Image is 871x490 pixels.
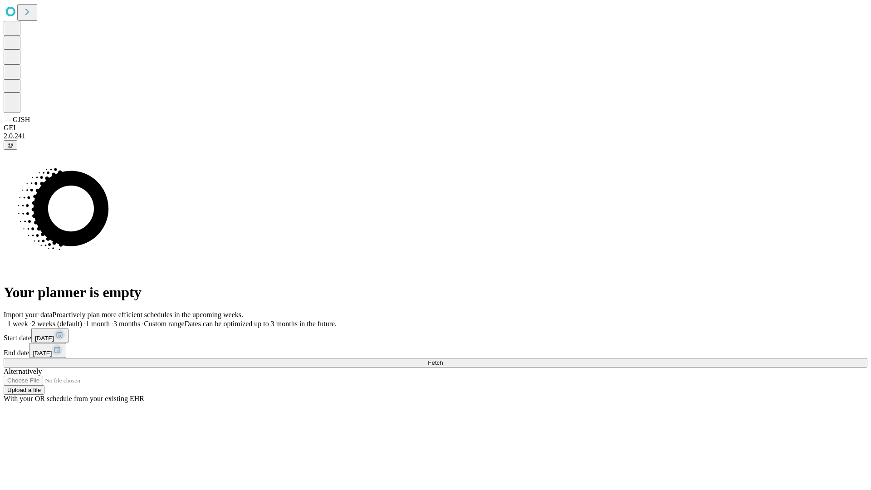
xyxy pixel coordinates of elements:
span: GJSH [13,116,30,123]
div: End date [4,343,867,358]
button: [DATE] [31,328,69,343]
div: 2.0.241 [4,132,867,140]
button: [DATE] [29,343,66,358]
h1: Your planner is empty [4,284,867,301]
span: Dates can be optimized up to 3 months in the future. [185,320,337,328]
button: Fetch [4,358,867,367]
span: @ [7,142,14,148]
span: Custom range [144,320,184,328]
span: Fetch [428,359,443,366]
button: @ [4,140,17,150]
span: [DATE] [35,335,54,342]
span: 1 month [86,320,110,328]
span: With your OR schedule from your existing EHR [4,395,144,402]
span: Import your data [4,311,53,318]
button: Upload a file [4,385,44,395]
div: GEI [4,124,867,132]
div: Start date [4,328,867,343]
span: [DATE] [33,350,52,357]
span: Proactively plan more efficient schedules in the upcoming weeks. [53,311,243,318]
span: 3 months [113,320,140,328]
span: 1 week [7,320,28,328]
span: Alternatively [4,367,42,375]
span: 2 weeks (default) [32,320,82,328]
